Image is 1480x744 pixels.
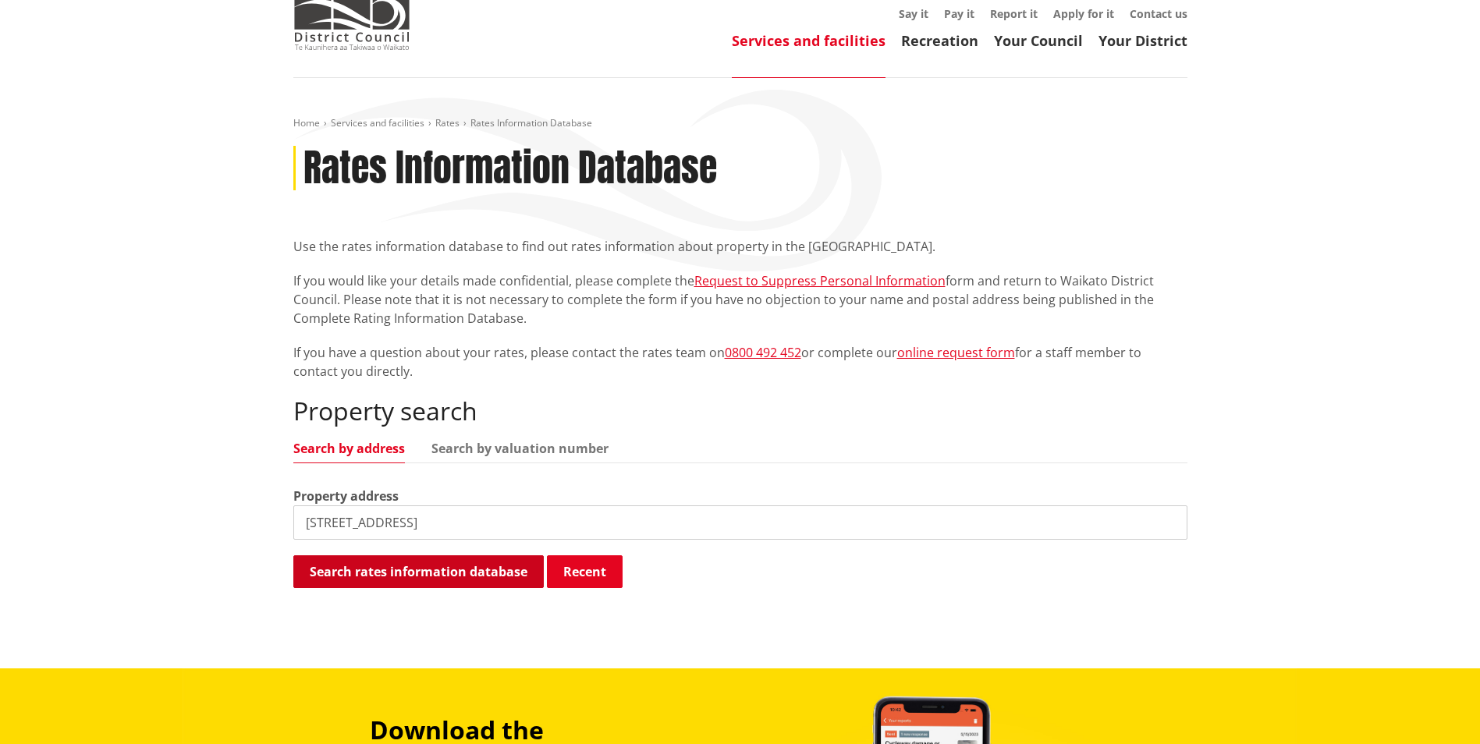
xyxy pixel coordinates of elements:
a: Request to Suppress Personal Information [694,272,946,289]
a: Report it [990,6,1038,21]
span: Rates Information Database [470,116,592,129]
a: Pay it [944,6,974,21]
a: Services and facilities [331,116,424,129]
input: e.g. Duke Street NGARUAWAHIA [293,505,1187,540]
a: Search by valuation number [431,442,609,455]
a: Your Council [994,31,1083,50]
a: Home [293,116,320,129]
a: Say it [899,6,928,21]
label: Property address [293,487,399,505]
button: Search rates information database [293,555,544,588]
h2: Property search [293,396,1187,426]
iframe: Messenger Launcher [1408,678,1464,735]
a: Services and facilities [732,31,886,50]
p: If you have a question about your rates, please contact the rates team on or complete our for a s... [293,343,1187,381]
a: Contact us [1130,6,1187,21]
p: Use the rates information database to find out rates information about property in the [GEOGRAPHI... [293,237,1187,256]
a: Recreation [901,31,978,50]
button: Recent [547,555,623,588]
nav: breadcrumb [293,117,1187,130]
a: Search by address [293,442,405,455]
a: Rates [435,116,460,129]
h1: Rates Information Database [303,146,717,191]
a: Your District [1098,31,1187,50]
a: Apply for it [1053,6,1114,21]
a: 0800 492 452 [725,344,801,361]
p: If you would like your details made confidential, please complete the form and return to Waikato ... [293,271,1187,328]
a: online request form [897,344,1015,361]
